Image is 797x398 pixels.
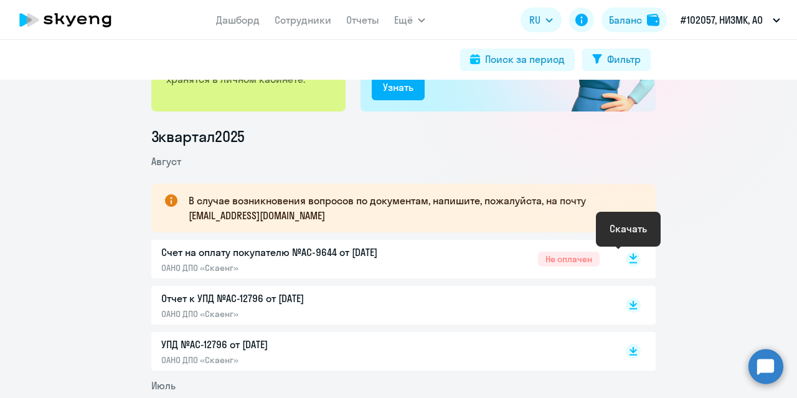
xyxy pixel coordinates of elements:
[460,49,575,71] button: Поиск за период
[538,252,600,267] span: Не оплачен
[161,262,423,273] p: ОАНО ДПО «Скаенг»
[161,291,423,306] p: Отчет к УПД №AC-12796 от [DATE]
[161,291,600,320] a: Отчет к УПД №AC-12796 от [DATE]ОАНО ДПО «Скаенг»
[275,14,331,26] a: Сотрудники
[529,12,540,27] span: RU
[151,126,656,146] li: 3 квартал 2025
[647,14,659,26] img: balance
[609,12,642,27] div: Баланс
[151,379,176,392] span: Июль
[601,7,667,32] button: Балансbalance
[189,193,633,223] p: В случае возникновения вопросов по документам, напишите, пожалуйста, на почту [EMAIL_ADDRESS][DOM...
[161,245,423,260] p: Счет на оплату покупателю №AC-9644 от [DATE]
[161,245,600,273] a: Счет на оплату покупателю №AC-9644 от [DATE]ОАНО ДПО «Скаенг»Не оплачен
[610,221,647,236] div: Скачать
[151,155,181,168] span: Август
[161,337,600,366] a: УПД №AC-12796 от [DATE]ОАНО ДПО «Скаенг»
[394,7,425,32] button: Ещё
[346,14,379,26] a: Отчеты
[161,337,423,352] p: УПД №AC-12796 от [DATE]
[394,12,413,27] span: Ещё
[607,52,641,67] div: Фильтр
[161,308,423,320] p: ОАНО ДПО «Скаенг»
[383,80,413,95] div: Узнать
[582,49,651,71] button: Фильтр
[681,12,763,27] p: #102057, НИЗМК, АО
[521,7,562,32] button: RU
[161,354,423,366] p: ОАНО ДПО «Скаенг»
[485,52,565,67] div: Поиск за период
[216,14,260,26] a: Дашборд
[674,5,786,35] button: #102057, НИЗМК, АО
[372,75,425,100] button: Узнать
